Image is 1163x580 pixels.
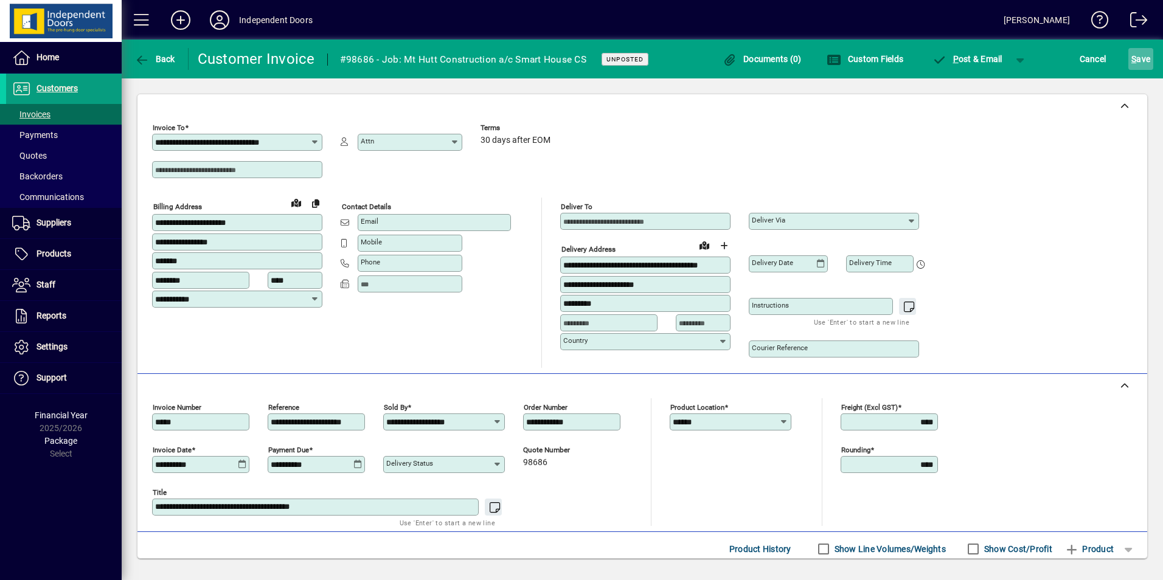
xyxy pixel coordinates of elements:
[36,218,71,227] span: Suppliers
[122,48,189,70] app-page-header-button: Back
[153,446,192,454] mat-label: Invoice date
[670,403,724,412] mat-label: Product location
[36,280,55,289] span: Staff
[1121,2,1148,42] a: Logout
[6,166,122,187] a: Backorders
[198,49,315,69] div: Customer Invoice
[6,145,122,166] a: Quotes
[35,410,88,420] span: Financial Year
[200,9,239,31] button: Profile
[153,403,201,412] mat-label: Invoice number
[386,459,433,468] mat-label: Delivery status
[832,543,946,555] label: Show Line Volumes/Weights
[340,50,586,69] div: #98686 - Job: Mt Hutt Construction a/c Smart House CS
[286,193,306,212] a: View on map
[724,538,796,560] button: Product History
[6,301,122,331] a: Reports
[1080,49,1106,69] span: Cancel
[306,193,325,213] button: Copy to Delivery address
[1082,2,1109,42] a: Knowledge Base
[36,249,71,258] span: Products
[953,54,959,64] span: P
[720,48,805,70] button: Documents (0)
[827,54,903,64] span: Custom Fields
[6,43,122,73] a: Home
[12,109,50,119] span: Invoices
[714,236,734,255] button: Choose address
[1131,54,1136,64] span: S
[268,446,309,454] mat-label: Payment due
[44,436,77,446] span: Package
[6,332,122,362] a: Settings
[134,54,175,64] span: Back
[932,54,1002,64] span: ost & Email
[36,342,68,351] span: Settings
[723,54,802,64] span: Documents (0)
[361,217,378,226] mat-label: Email
[814,315,909,329] mat-hint: Use 'Enter' to start a new line
[1058,538,1120,560] button: Product
[1077,48,1109,70] button: Cancel
[752,344,808,352] mat-label: Courier Reference
[523,458,547,468] span: 98686
[6,208,122,238] a: Suppliers
[561,202,592,211] mat-label: Deliver To
[1128,48,1153,70] button: Save
[6,363,122,393] a: Support
[239,10,313,30] div: Independent Doors
[1004,10,1070,30] div: [PERSON_NAME]
[752,258,793,267] mat-label: Delivery date
[841,403,898,412] mat-label: Freight (excl GST)
[36,311,66,320] span: Reports
[36,52,59,62] span: Home
[6,187,122,207] a: Communications
[1064,539,1114,559] span: Product
[6,104,122,125] a: Invoices
[36,373,67,382] span: Support
[12,192,84,202] span: Communications
[153,123,185,132] mat-label: Invoice To
[523,446,596,454] span: Quote number
[563,336,588,345] mat-label: Country
[131,48,178,70] button: Back
[12,151,47,161] span: Quotes
[361,238,382,246] mat-label: Mobile
[6,239,122,269] a: Products
[824,48,906,70] button: Custom Fields
[6,125,122,145] a: Payments
[481,124,554,132] span: Terms
[12,130,58,140] span: Payments
[1131,49,1150,69] span: ave
[36,83,78,93] span: Customers
[384,403,408,412] mat-label: Sold by
[524,403,568,412] mat-label: Order number
[6,270,122,300] a: Staff
[729,539,791,559] span: Product History
[695,235,714,255] a: View on map
[400,516,495,530] mat-hint: Use 'Enter' to start a new line
[361,137,374,145] mat-label: Attn
[361,258,380,266] mat-label: Phone
[849,258,892,267] mat-label: Delivery time
[606,55,644,63] span: Unposted
[752,301,789,309] mat-label: Instructions
[153,488,167,497] mat-label: Title
[841,446,870,454] mat-label: Rounding
[982,543,1052,555] label: Show Cost/Profit
[268,403,299,412] mat-label: Reference
[481,136,550,145] span: 30 days after EOM
[926,48,1009,70] button: Post & Email
[12,171,63,181] span: Backorders
[752,216,785,224] mat-label: Deliver via
[161,9,200,31] button: Add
